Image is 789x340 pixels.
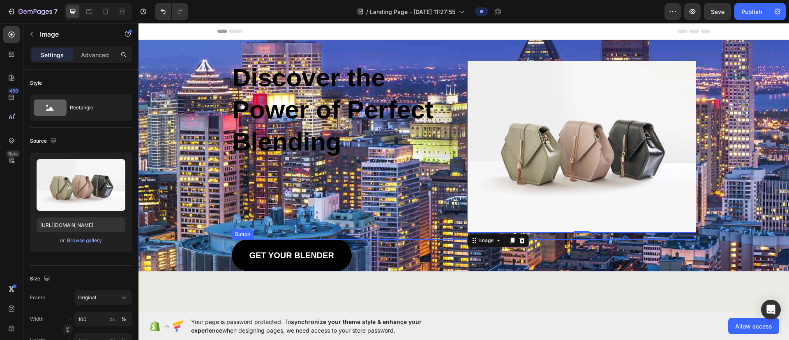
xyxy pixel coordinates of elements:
button: Publish [734,3,769,20]
div: px [109,315,115,323]
p: Advanced [81,51,109,59]
span: Save [711,8,724,15]
span: Landing Page - [DATE] 11:27:55 [370,7,455,16]
button: Save [704,3,731,20]
div: Image [339,214,357,221]
div: Rectangle [70,98,120,117]
img: image_demo.jpg [329,38,558,210]
div: Undo/Redo [155,3,188,20]
div: Size [30,273,52,284]
span: synchronize your theme style & enhance your experience [191,318,422,334]
span: Your page is password protected. To when designing pages, we need access to your store password. [191,317,454,335]
button: Browse gallery [67,236,102,245]
div: Publish [741,7,762,16]
div: Button [95,208,113,215]
button: % [107,314,117,324]
div: Browse gallery [67,237,102,244]
input: px% [74,312,132,326]
label: Frame [30,294,45,301]
p: Settings [41,51,64,59]
div: Open Intercom Messenger [761,300,781,319]
div: Beta [6,150,20,157]
button: px [119,314,129,324]
span: Original [78,294,96,301]
div: Style [30,79,42,87]
span: Allow access [735,322,772,331]
button: Allow access [728,318,779,334]
p: 7 [54,7,58,16]
iframe: Design area [138,23,789,312]
span: / [366,7,368,16]
div: Source [30,136,58,147]
div: 450 [8,88,20,94]
p: Image [40,29,110,39]
span: or [60,236,65,245]
input: https://example.com/image.jpg [37,217,125,232]
button: 7 [3,3,61,20]
button: Original [74,290,132,305]
p: GET YOUR BLENDER [111,226,196,238]
label: Width [30,315,44,323]
img: preview-image [37,159,125,211]
div: % [121,315,126,323]
a: GET YOUR BLENDER [93,216,213,248]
